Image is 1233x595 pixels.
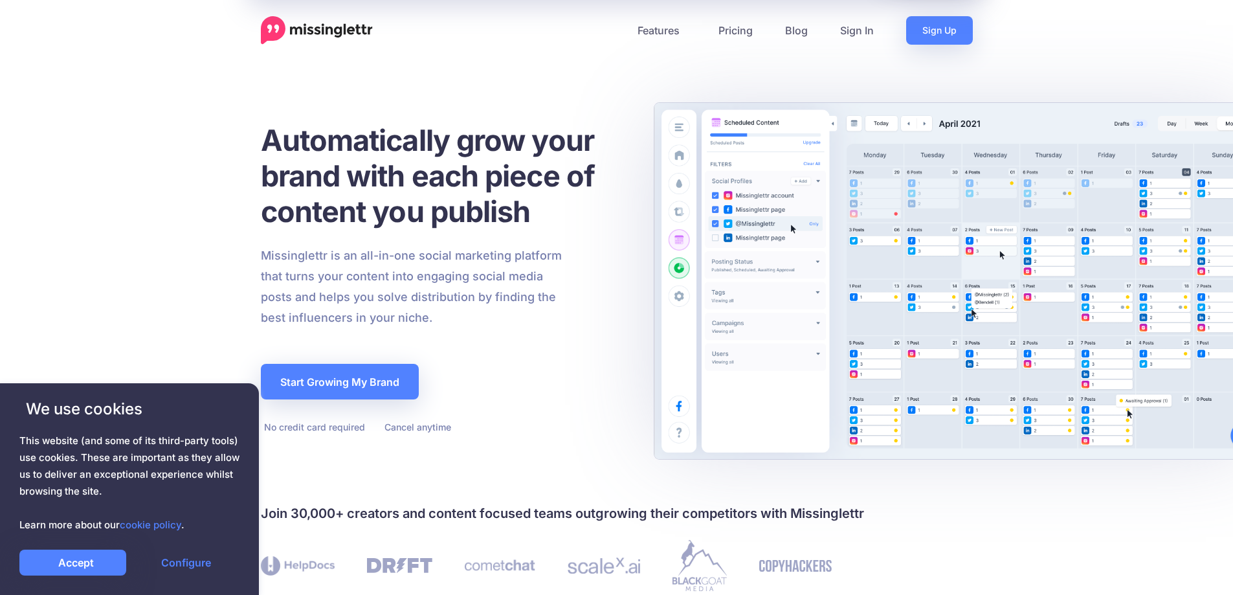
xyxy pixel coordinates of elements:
p: Missinglettr is an all-in-one social marketing platform that turns your content into engaging soc... [261,245,562,328]
li: No credit card required [261,419,365,435]
span: We use cookies [19,398,239,420]
h4: Join 30,000+ creators and content focused teams outgrowing their competitors with Missinglettr [261,503,973,524]
h1: Automatically grow your brand with each piece of content you publish [261,122,627,229]
a: Home [261,16,373,45]
a: Features [621,16,702,45]
a: Start Growing My Brand [261,364,419,399]
a: Sign Up [906,16,973,45]
span: This website (and some of its third-party tools) use cookies. These are important as they allow u... [19,432,239,533]
a: Pricing [702,16,769,45]
a: cookie policy [120,519,181,531]
a: Accept [19,550,126,576]
a: Configure [133,550,239,576]
a: Sign In [824,16,890,45]
a: Blog [769,16,824,45]
li: Cancel anytime [381,419,451,435]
